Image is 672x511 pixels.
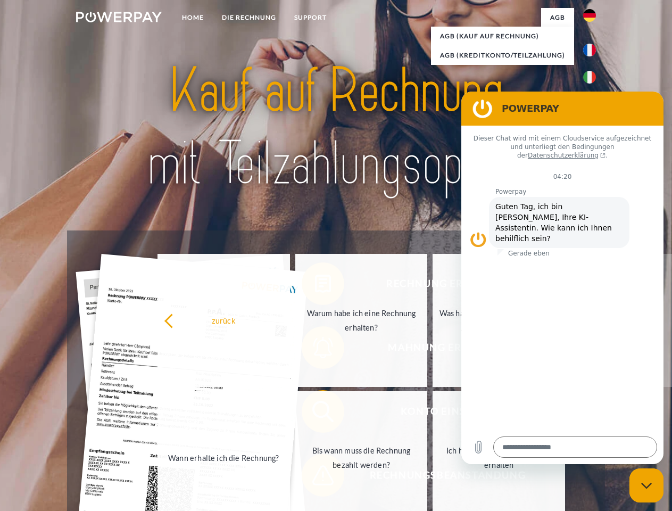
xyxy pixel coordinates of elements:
[541,8,574,27] a: agb
[102,51,570,204] img: title-powerpay_de.svg
[213,8,285,27] a: DIE RECHNUNG
[439,443,559,472] div: Ich habe nur eine Teillieferung erhalten
[173,8,213,27] a: Home
[439,306,559,335] div: Was habe ich noch offen, ist meine Zahlung eingegangen?
[164,313,284,327] div: zurück
[629,468,663,502] iframe: Schaltfläche zum Öffnen des Messaging-Fensters; Konversation läuft
[164,450,284,465] div: Wann erhalte ich die Rechnung?
[433,254,565,387] a: Was habe ich noch offen, ist meine Zahlung eingegangen?
[302,443,421,472] div: Bis wann muss die Rechnung bezahlt werden?
[461,92,663,464] iframe: Messaging-Fenster
[583,44,596,56] img: fr
[431,27,574,46] a: AGB (Kauf auf Rechnung)
[285,8,336,27] a: SUPPORT
[583,9,596,22] img: de
[583,71,596,84] img: it
[76,12,162,22] img: logo-powerpay-white.svg
[302,306,421,335] div: Warum habe ich eine Rechnung erhalten?
[431,46,574,65] a: AGB (Kreditkonto/Teilzahlung)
